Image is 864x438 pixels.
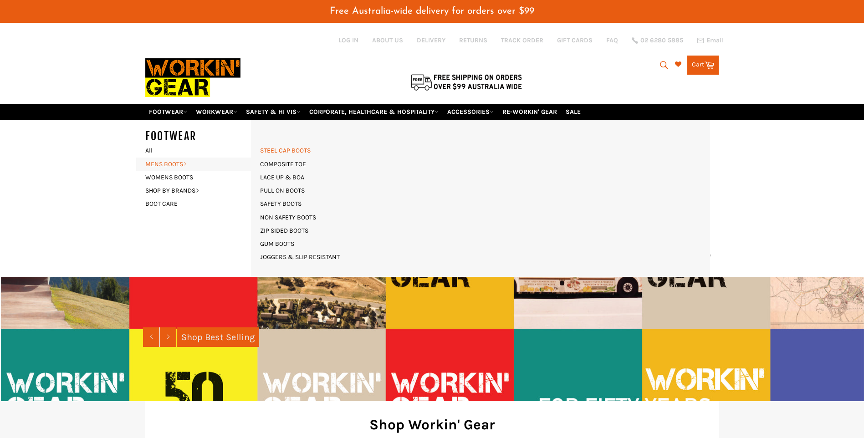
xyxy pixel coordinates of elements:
[409,72,523,92] img: Flat $9.95 shipping Australia wide
[687,56,719,75] a: Cart
[372,36,403,45] a: ABOUT US
[697,37,724,44] a: Email
[256,237,299,250] a: GUM BOOTS
[251,120,710,277] div: MENS BOOTS
[177,327,259,347] a: Shop Best Selling
[632,37,683,44] a: 02 6280 5885
[256,158,311,171] a: COMPOSITE TOE
[145,52,240,103] img: Workin Gear leaders in Workwear, Safety Boots, PPE, Uniforms. Australia's No.1 in Workwear
[499,104,561,120] a: RE-WORKIN' GEAR
[444,104,497,120] a: ACCESSORIES
[141,158,251,171] a: MENS BOOTS
[256,184,309,197] a: PULL ON BOOTS
[256,211,321,224] a: NON SAFETY BOOTS
[501,36,543,45] a: TRACK ORDER
[256,144,315,157] a: STEEL CAP BOOTS
[192,104,241,120] a: WORKWEAR
[145,104,191,120] a: FOOTWEAR
[562,104,584,120] a: SALE
[141,171,251,184] a: WOMENS BOOTS
[141,184,251,197] a: SHOP BY BRANDS
[159,415,706,434] h2: Shop Workin' Gear
[606,36,618,45] a: FAQ
[306,104,442,120] a: CORPORATE, HEALTHCARE & HOSPITALITY
[640,37,683,44] span: 02 6280 5885
[141,197,251,210] a: BOOT CARE
[256,250,344,264] a: JOGGERS & SLIP RESISTANT
[141,144,260,157] a: All
[330,6,534,16] span: Free Australia-wide delivery for orders over $99
[256,224,313,237] a: ZIP SIDED BOOTS
[459,36,487,45] a: RETURNS
[706,37,724,44] span: Email
[256,197,306,210] a: SAFETY BOOTS
[338,36,358,44] a: Log in
[256,171,309,184] a: LACE UP & BOA
[242,104,304,120] a: SAFETY & HI VIS
[557,36,593,45] a: GIFT CARDS
[417,36,445,45] a: DELIVERY
[145,129,260,144] h5: FOOTWEAR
